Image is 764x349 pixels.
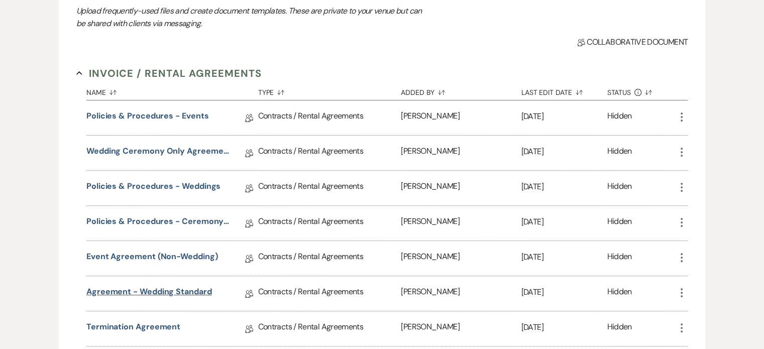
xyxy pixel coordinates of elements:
p: Upload frequently-used files and create document templates. These are private to your venue but c... [76,5,428,30]
a: Policies & Procedures - Weddings [86,180,221,196]
button: Type [258,81,401,100]
span: Status [607,89,631,96]
a: Policies & Procedures - Ceremony Only [86,215,230,231]
div: Contracts / Rental Agreements [258,311,401,346]
button: Added By [401,81,521,100]
div: [PERSON_NAME] [401,100,521,135]
div: [PERSON_NAME] [401,206,521,241]
div: Contracts / Rental Agreements [258,241,401,276]
span: Collaborative document [577,36,688,48]
div: Contracts / Rental Agreements [258,206,401,241]
p: [DATE] [521,215,607,228]
p: [DATE] [521,145,607,158]
div: [PERSON_NAME] [401,311,521,346]
p: [DATE] [521,110,607,123]
div: [PERSON_NAME] [401,241,521,276]
a: Wedding Ceremony Only Agreement [86,145,230,161]
div: [PERSON_NAME] [401,136,521,170]
a: Agreement - Wedding Standard [86,286,212,301]
p: [DATE] [521,321,607,334]
div: Contracts / Rental Agreements [258,276,401,311]
button: Invoice / Rental Agreements [76,66,262,81]
div: Contracts / Rental Agreements [258,171,401,205]
div: Contracts / Rental Agreements [258,136,401,170]
div: [PERSON_NAME] [401,171,521,205]
div: Hidden [607,215,631,231]
div: Hidden [607,145,631,161]
p: [DATE] [521,180,607,193]
a: Termination Agreement [86,321,180,336]
p: [DATE] [521,286,607,299]
button: Name [86,81,258,100]
div: [PERSON_NAME] [401,276,521,311]
p: [DATE] [521,251,607,264]
div: Hidden [607,180,631,196]
button: Status [607,81,676,100]
a: Policies & Procedures - Events [86,110,209,126]
div: Hidden [607,286,631,301]
div: Hidden [607,321,631,336]
a: Event Agreement (Non-Wedding) [86,251,218,266]
div: Hidden [607,251,631,266]
button: Last Edit Date [521,81,607,100]
div: Contracts / Rental Agreements [258,100,401,135]
div: Hidden [607,110,631,126]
